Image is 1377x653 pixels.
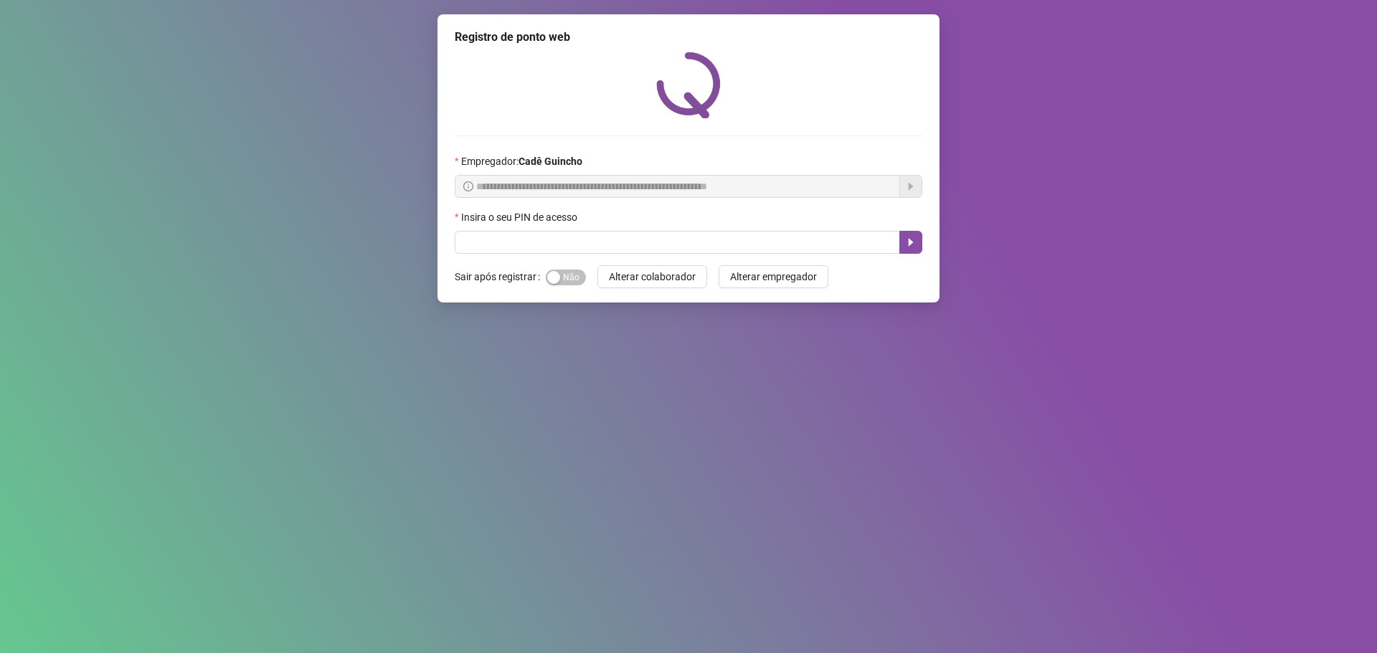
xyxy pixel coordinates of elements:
[905,237,917,248] span: caret-right
[597,265,707,288] button: Alterar colaborador
[455,209,587,225] label: Insira o seu PIN de acesso
[719,265,828,288] button: Alterar empregador
[656,52,721,118] img: QRPoint
[609,269,696,285] span: Alterar colaborador
[463,181,473,191] span: info-circle
[519,156,582,167] strong: Cadê Guincho
[455,265,546,288] label: Sair após registrar
[455,29,922,46] div: Registro de ponto web
[730,269,817,285] span: Alterar empregador
[461,153,582,169] span: Empregador :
